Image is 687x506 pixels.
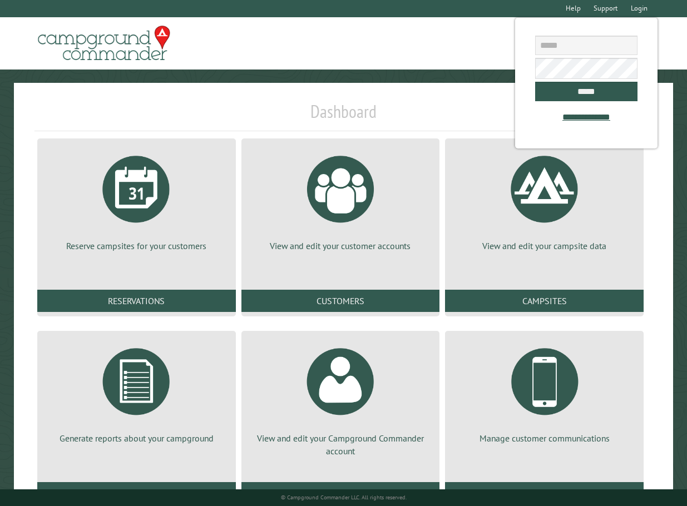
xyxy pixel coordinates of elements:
[445,290,644,312] a: Campsites
[37,290,236,312] a: Reservations
[458,432,630,444] p: Manage customer communications
[445,482,644,504] a: Communications
[51,147,223,252] a: Reserve campsites for your customers
[255,147,427,252] a: View and edit your customer accounts
[241,482,440,504] a: Account
[37,482,236,504] a: Reports
[51,432,223,444] p: Generate reports about your campground
[51,340,223,444] a: Generate reports about your campground
[458,240,630,252] p: View and edit your campsite data
[281,494,407,501] small: © Campground Commander LLC. All rights reserved.
[458,340,630,444] a: Manage customer communications
[458,147,630,252] a: View and edit your campsite data
[255,340,427,457] a: View and edit your Campground Commander account
[255,240,427,252] p: View and edit your customer accounts
[51,240,223,252] p: Reserve campsites for your customers
[34,101,653,131] h1: Dashboard
[241,290,440,312] a: Customers
[34,22,174,65] img: Campground Commander
[255,432,427,457] p: View and edit your Campground Commander account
